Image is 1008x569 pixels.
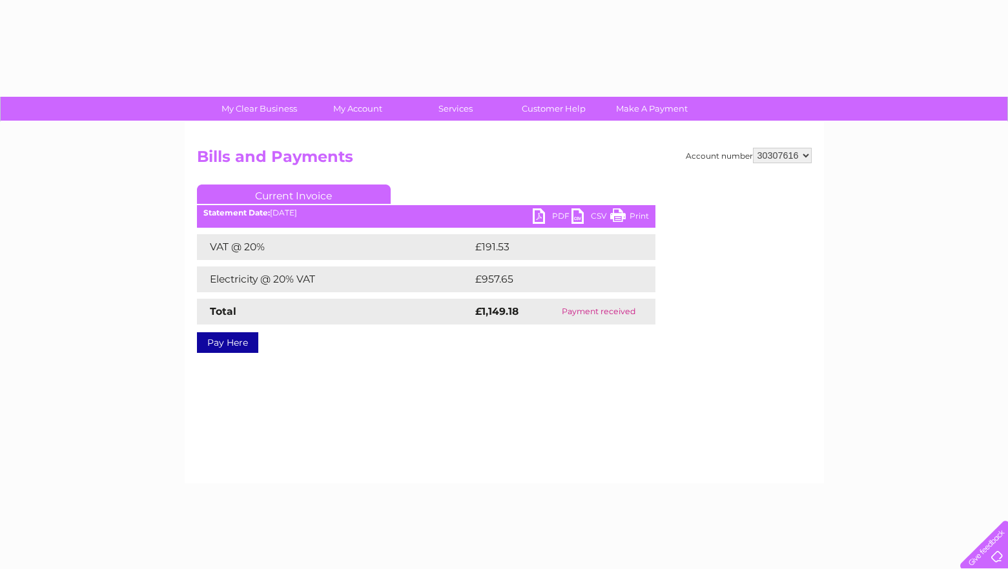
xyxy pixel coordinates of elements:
td: £957.65 [472,266,632,292]
div: Account number [686,148,812,163]
td: Payment received [542,299,655,324]
div: [DATE] [197,208,655,217]
a: Pay Here [197,332,258,353]
a: PDF [533,208,571,227]
a: Current Invoice [197,185,391,204]
strong: Total [210,305,236,317]
td: £191.53 [472,234,630,260]
a: My Clear Business [206,97,313,121]
strong: £1,149.18 [475,305,519,317]
h2: Bills and Payments [197,148,812,172]
a: Customer Help [500,97,607,121]
a: My Account [304,97,411,121]
b: Statement Date: [203,208,270,217]
a: Make A Payment [599,97,705,121]
a: Services [402,97,509,121]
a: Print [610,208,649,227]
td: VAT @ 20% [197,234,472,260]
td: Electricity @ 20% VAT [197,266,472,292]
a: CSV [571,208,610,227]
